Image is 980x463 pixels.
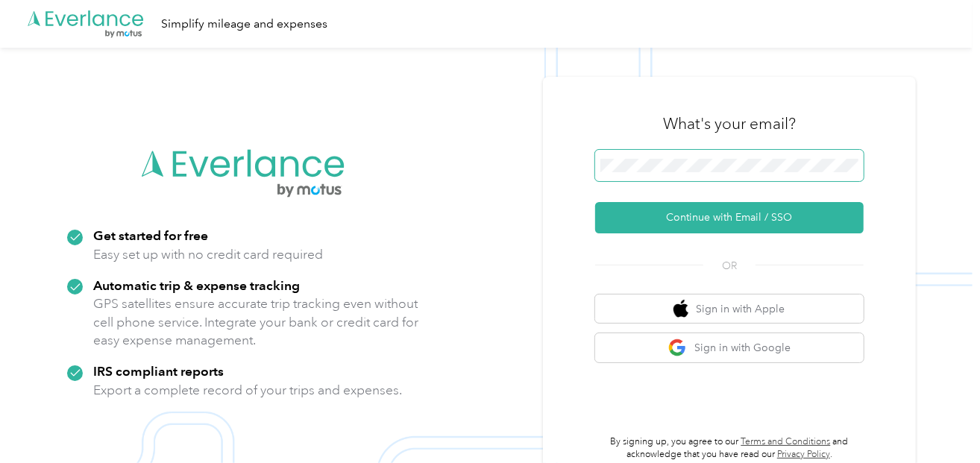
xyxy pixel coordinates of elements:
[93,363,224,379] strong: IRS compliant reports
[703,258,756,274] span: OR
[741,436,831,447] a: Terms and Conditions
[93,277,300,293] strong: Automatic trip & expense tracking
[668,338,687,357] img: google logo
[93,295,419,350] p: GPS satellites ensure accurate trip tracking even without cell phone service. Integrate your bank...
[595,435,864,462] p: By signing up, you agree to our and acknowledge that you have read our .
[673,300,688,318] img: apple logo
[595,333,864,362] button: google logoSign in with Google
[93,227,208,243] strong: Get started for free
[663,113,796,134] h3: What's your email?
[777,449,830,460] a: Privacy Policy
[161,15,327,34] div: Simplify mileage and expenses
[93,381,402,400] p: Export a complete record of your trips and expenses.
[595,202,864,233] button: Continue with Email / SSO
[93,245,323,264] p: Easy set up with no credit card required
[595,295,864,324] button: apple logoSign in with Apple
